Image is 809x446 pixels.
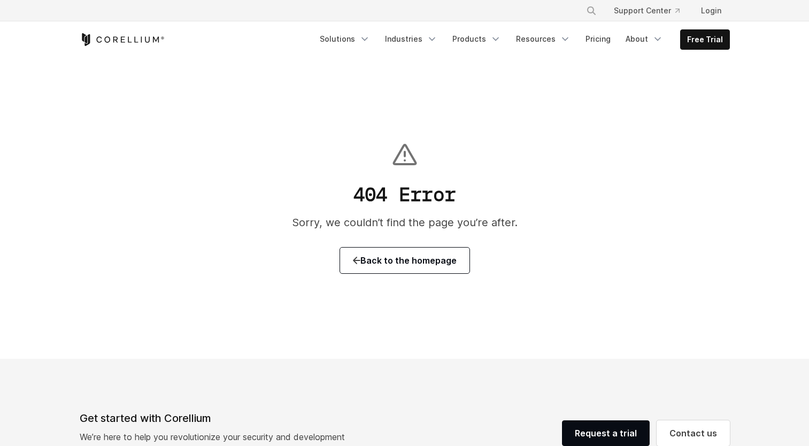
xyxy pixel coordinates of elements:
button: Search [582,1,601,20]
a: Corellium Home [80,33,165,46]
a: Free Trial [681,30,729,49]
a: Support Center [605,1,688,20]
a: Industries [379,29,444,49]
a: Solutions [313,29,376,49]
a: Back to the homepage [340,248,469,273]
a: Resources [510,29,577,49]
div: Navigation Menu [573,1,730,20]
div: Get started with Corellium [80,410,353,426]
a: Pricing [579,29,617,49]
a: Request a trial [562,420,650,446]
a: About [619,29,669,49]
a: Products [446,29,507,49]
div: Navigation Menu [313,29,730,50]
a: Contact us [657,420,730,446]
span: Back to the homepage [353,254,457,267]
a: Login [692,1,730,20]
